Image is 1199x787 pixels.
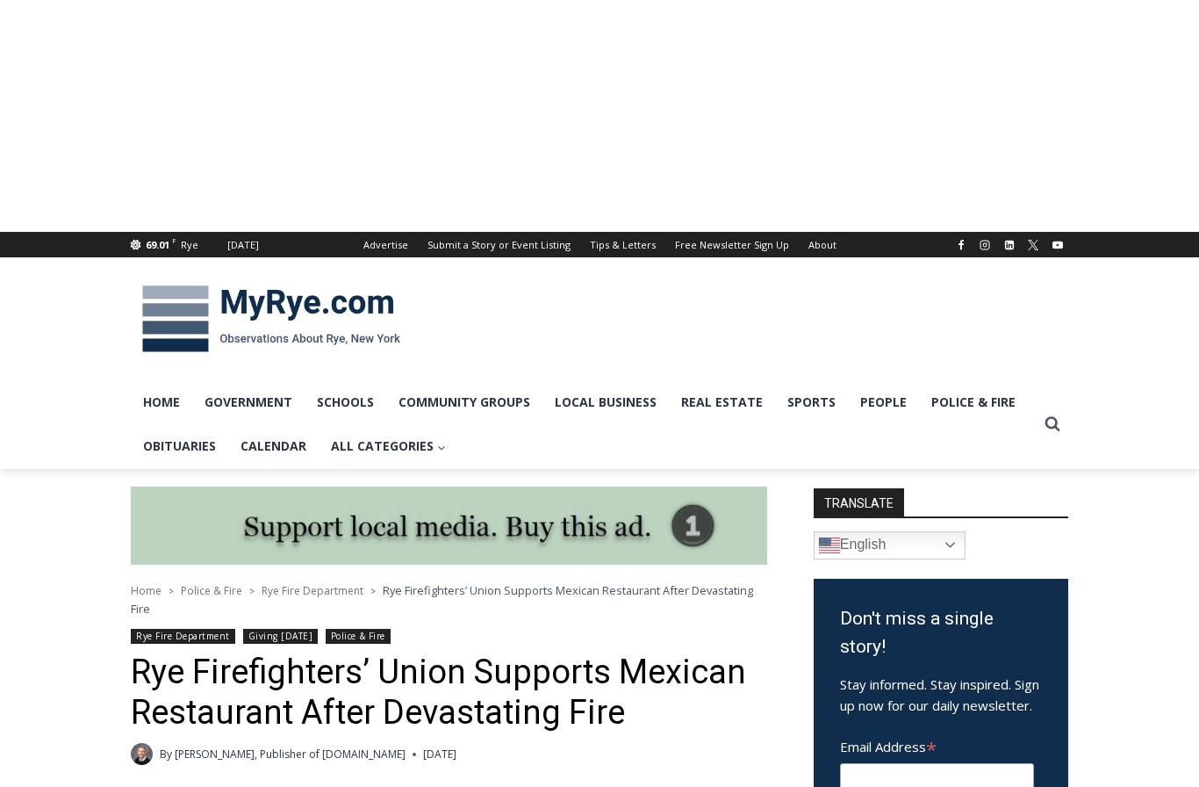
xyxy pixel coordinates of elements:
[131,487,767,566] img: support local media, buy this ad
[131,424,228,468] a: Obituaries
[131,583,162,598] a: Home
[665,232,799,257] a: Free Newsletter Sign Up
[262,583,363,598] a: Rye Fire Department
[181,583,242,598] a: Police & Fire
[146,238,169,251] span: 69.01
[799,232,846,257] a: About
[331,437,446,456] span: All Categories
[542,380,669,424] a: Local Business
[305,380,386,424] a: Schools
[386,380,542,424] a: Community Groups
[354,232,846,257] nav: Secondary Navigation
[131,380,1037,469] nav: Primary Navigation
[819,535,840,556] img: en
[243,629,319,644] a: Giving [DATE]
[370,585,376,597] span: >
[228,424,319,468] a: Calendar
[354,232,418,257] a: Advertise
[175,747,406,762] a: [PERSON_NAME], Publisher of [DOMAIN_NAME]
[840,605,1042,661] h3: Don't miss a single story!
[131,380,192,424] a: Home
[580,232,665,257] a: Tips & Letters
[919,380,1028,424] a: Police & Fire
[160,746,172,762] span: By
[169,585,174,597] span: >
[131,743,153,765] a: Author image
[131,581,767,617] nav: Breadcrumbs
[840,674,1042,716] p: Stay informed. Stay inspired. Sign up now for our daily newsletter.
[951,235,972,256] a: Facebook
[326,629,391,644] a: Police & Fire
[1023,235,1044,256] a: X
[840,729,1034,761] label: Email Address
[848,380,919,424] a: People
[227,237,259,253] div: [DATE]
[319,424,458,468] a: All Categories
[131,582,753,616] span: Rye Firefighters’ Union Supports Mexican Restaurant After Devastating Fire
[669,380,775,424] a: Real Estate
[974,235,995,256] a: Instagram
[999,235,1020,256] a: Linkedin
[172,235,176,245] span: F
[418,232,580,257] a: Submit a Story or Event Listing
[1037,408,1068,440] button: View Search Form
[131,273,412,365] img: MyRye.com
[131,629,235,644] a: Rye Fire Department
[814,531,966,560] a: English
[775,380,848,424] a: Sports
[181,237,198,253] div: Rye
[423,746,456,762] time: [DATE]
[131,653,767,733] h1: Rye Firefighters’ Union Supports Mexican Restaurant After Devastating Fire
[1047,235,1068,256] a: YouTube
[192,380,305,424] a: Government
[249,585,255,597] span: >
[814,488,904,516] strong: TRANSLATE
